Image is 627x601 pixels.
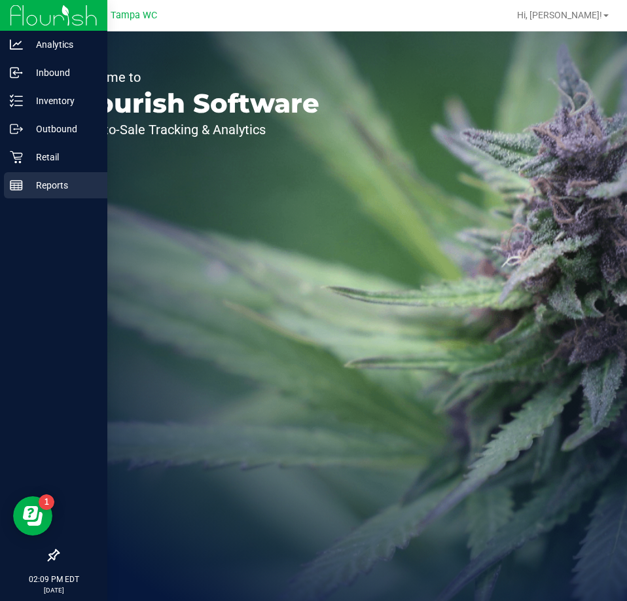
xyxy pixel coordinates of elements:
[23,65,101,81] p: Inbound
[71,123,319,136] p: Seed-to-Sale Tracking & Analytics
[23,93,101,109] p: Inventory
[10,94,23,107] inline-svg: Inventory
[23,149,101,165] p: Retail
[6,574,101,585] p: 02:09 PM EDT
[10,122,23,136] inline-svg: Outbound
[10,66,23,79] inline-svg: Inbound
[13,496,52,536] iframe: Resource center
[517,10,602,20] span: Hi, [PERSON_NAME]!
[23,121,101,137] p: Outbound
[71,71,319,84] p: Welcome to
[10,151,23,164] inline-svg: Retail
[10,179,23,192] inline-svg: Reports
[111,10,157,21] span: Tampa WC
[39,494,54,510] iframe: Resource center unread badge
[71,90,319,117] p: Flourish Software
[23,177,101,193] p: Reports
[23,37,101,52] p: Analytics
[6,585,101,595] p: [DATE]
[10,38,23,51] inline-svg: Analytics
